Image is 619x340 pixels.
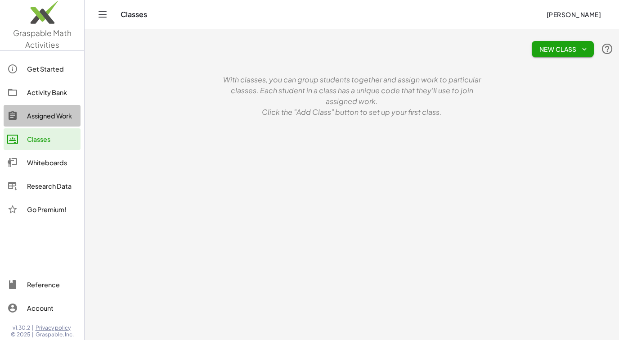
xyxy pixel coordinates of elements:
button: [PERSON_NAME] [539,6,608,23]
span: Graspable, Inc. [36,331,74,338]
p: With classes, you can group students together and assign work to particular classes. Each student... [217,74,487,107]
a: Whiteboards [4,152,81,173]
span: [PERSON_NAME] [546,10,601,18]
div: Account [27,303,77,313]
a: Assigned Work [4,105,81,127]
span: | [32,331,34,338]
button: Toggle navigation [95,7,110,22]
span: New Class [539,45,587,53]
span: v1.30.2 [13,324,30,331]
div: Assigned Work [27,110,77,121]
a: Reference [4,274,81,295]
span: | [32,324,34,331]
div: Research Data [27,181,77,191]
span: © 2025 [11,331,30,338]
div: Activity Bank [27,87,77,98]
div: Whiteboards [27,157,77,168]
div: Reference [27,279,77,290]
p: Click the "Add Class" button to set up your first class. [217,107,487,118]
div: Get Started [27,63,77,74]
div: Go Premium! [27,204,77,215]
a: Account [4,297,81,319]
div: Classes [27,134,77,145]
a: Privacy policy [36,324,74,331]
a: Classes [4,128,81,150]
a: Research Data [4,175,81,197]
a: Activity Bank [4,82,81,103]
span: Graspable Math Activities [13,28,72,50]
button: New Class [532,41,594,57]
a: Get Started [4,58,81,80]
